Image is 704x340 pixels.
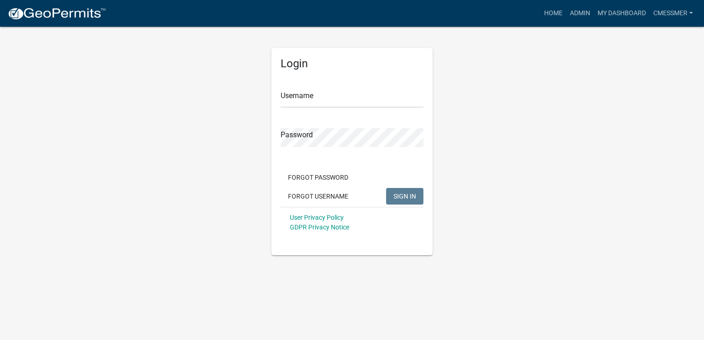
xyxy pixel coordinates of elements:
[386,188,423,205] button: SIGN IN
[594,5,650,22] a: My Dashboard
[650,5,697,22] a: cmessmer
[566,5,594,22] a: Admin
[290,223,349,231] a: GDPR Privacy Notice
[281,57,423,70] h5: Login
[290,214,344,221] a: User Privacy Policy
[281,188,356,205] button: Forgot Username
[540,5,566,22] a: Home
[393,192,416,199] span: SIGN IN
[281,169,356,186] button: Forgot Password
